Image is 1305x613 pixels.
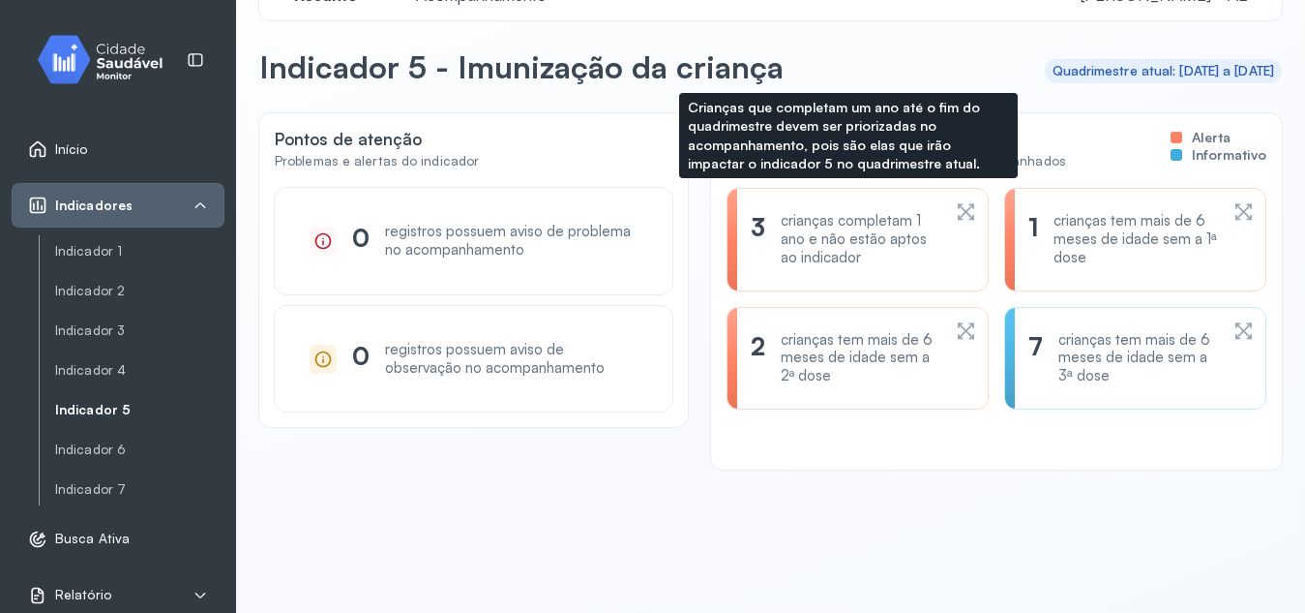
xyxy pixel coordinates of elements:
[55,239,224,263] a: Indicador 1
[55,477,224,502] a: Indicador 7
[1053,63,1275,79] div: Quadrimestre atual: [DATE] a [DATE]
[55,319,224,343] a: Indicador 3
[275,129,479,149] div: Pontos de atenção
[275,153,479,169] div: Problemas e alertas do indicador
[352,223,370,260] div: 0
[55,198,133,214] span: Indicadores
[55,481,224,498] a: Indicador 7
[55,398,224,422] a: Indicador 5
[1192,129,1231,146] span: Alerta
[1028,212,1038,266] div: 1
[28,530,208,549] a: Busca Ativa
[727,129,1266,188] div: Resumo dos indivíduos
[1192,146,1266,164] span: Informativo
[275,129,672,188] div: Pontos de atenção
[1053,212,1218,266] div: crianças tem mais de 6 meses de idade sem a 1ª dose
[385,223,638,260] div: registros possuem aviso de problema no acompanhamento
[781,212,940,266] div: crianças completam 1 ano e não estão aptos ao indicador
[55,402,224,418] a: Indicador 5
[727,153,1066,169] div: Informações gerais sobre os indivíduos acompanhados
[28,139,208,159] a: Início
[781,331,940,385] div: crianças tem mais de 6 meses de idade sem a 2ª dose
[55,362,224,379] a: Indicador 4
[55,358,224,383] a: Indicador 4
[1058,331,1218,385] div: crianças tem mais de 6 meses de idade sem a 3ª dose
[259,47,784,86] p: Indicador 5 - Imunização da criança
[55,279,224,303] a: Indicador 2
[55,438,224,462] a: Indicador 6
[20,31,194,88] img: monitor.svg
[751,331,765,385] div: 2
[55,587,111,603] span: Relatório
[751,212,765,266] div: 3
[55,243,224,260] a: Indicador 1
[55,442,224,458] a: Indicador 6
[352,341,370,378] div: 0
[1028,331,1043,385] div: 7
[55,283,224,299] a: Indicador 2
[385,341,638,378] div: registros possuem aviso de observação no acompanhamento
[55,322,224,339] a: Indicador 3
[55,531,130,547] span: Busca Ativa
[55,141,88,158] span: Início
[727,129,1066,149] div: Resumo dos indivíduos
